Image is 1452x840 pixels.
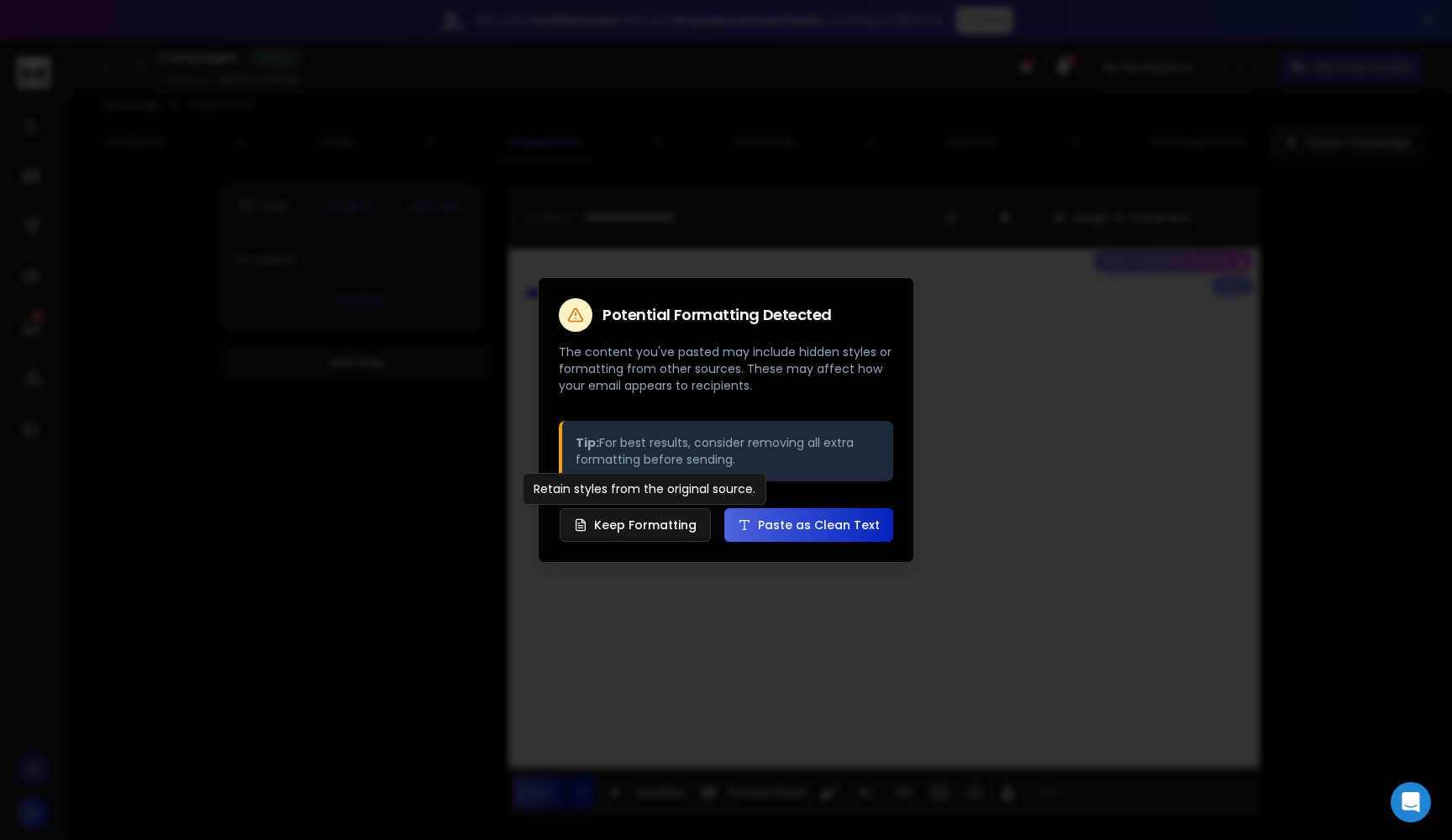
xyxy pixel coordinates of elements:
div: Retain styles from the original source. [523,473,766,505]
p: For best results, consider removing all extra formatting before sending. [576,434,880,468]
button: Keep Formatting [560,508,711,542]
p: The content you've pasted may include hidden styles or formatting from other sources. These may a... [559,344,893,394]
strong: Tip: [576,434,599,451]
div: Open Intercom Messenger [1391,782,1431,822]
button: Paste as Clean Text [724,508,893,542]
h2: Potential Formatting Detected [602,307,832,323]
